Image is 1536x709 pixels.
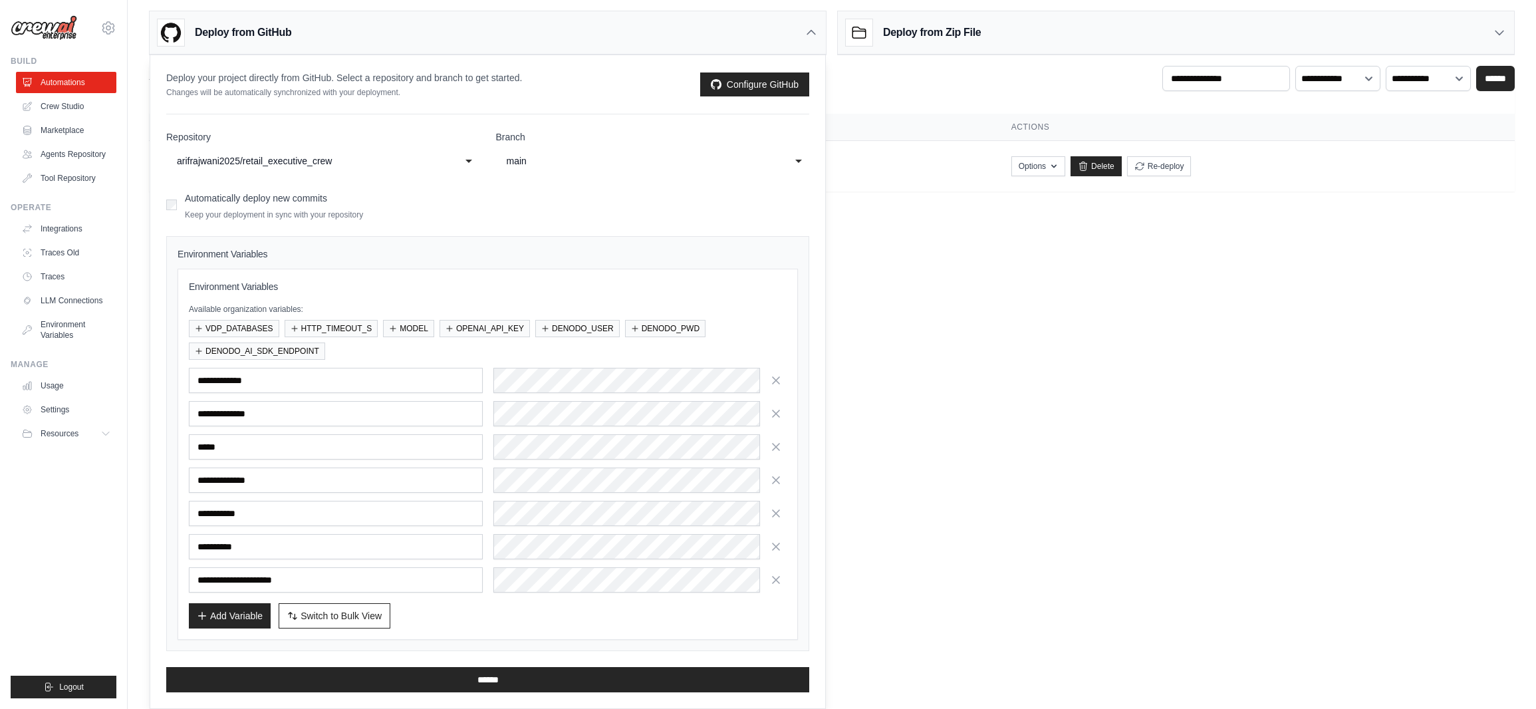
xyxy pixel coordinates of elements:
h2: Automations Live [149,66,445,84]
span: Switch to Bulk View [301,609,382,623]
div: arifrajwani2025/retail_executive_crew [177,153,443,169]
img: Logo [11,15,77,41]
p: Manage and monitor your active crew automations from this dashboard. [149,84,445,98]
div: Build [11,56,116,67]
th: Actions [995,114,1515,141]
th: Token [713,114,995,141]
a: Traces [16,266,116,287]
p: Keep your deployment in sync with your repository [185,210,363,220]
button: Resources [16,423,116,444]
a: Configure GitHub [700,72,809,96]
button: Add Variable [189,603,271,629]
span: Resources [41,428,78,439]
label: Branch [496,130,810,144]
p: Available organization variables: [189,304,787,315]
button: VDP_DATABASES [189,320,279,337]
a: Usage [16,375,116,396]
a: Environment Variables [16,314,116,346]
button: MODEL [383,320,434,337]
div: Operate [11,202,116,213]
a: LLM Connections [16,290,116,311]
h3: Environment Variables [189,280,787,293]
div: main [507,153,773,169]
button: DENODO_AI_SDK_ENDPOINT [189,343,325,360]
a: Marketplace [16,120,116,141]
a: Agents Repository [16,144,116,165]
button: Logout [11,676,116,698]
button: OPENAI_API_KEY [440,320,530,337]
a: Automations [16,72,116,93]
button: DENODO_PWD [625,320,705,337]
a: Crew Studio [16,96,116,117]
label: Automatically deploy new commits [185,193,327,204]
img: GitHub Logo [158,19,184,46]
button: DENODO_USER [535,320,620,337]
button: Options [1011,156,1065,176]
button: Switch to Bulk View [279,603,390,629]
h4: Environment Variables [178,247,798,261]
h3: Deploy from GitHub [195,25,291,41]
button: HTTP_TIMEOUT_S [285,320,378,337]
label: Repository [166,130,480,144]
span: Logout [59,682,84,692]
a: Traces Old [16,242,116,263]
div: Manage [11,359,116,370]
p: Deploy your project directly from GitHub. Select a repository and branch to get started. [166,71,522,84]
p: Changes will be automatically synchronized with your deployment. [166,87,522,98]
h3: Deploy from Zip File [883,25,981,41]
a: Delete [1071,156,1122,176]
th: Crew [149,114,426,141]
a: Tool Repository [16,168,116,189]
button: Re-deploy [1127,156,1192,176]
a: Settings [16,399,116,420]
a: Integrations [16,218,116,239]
